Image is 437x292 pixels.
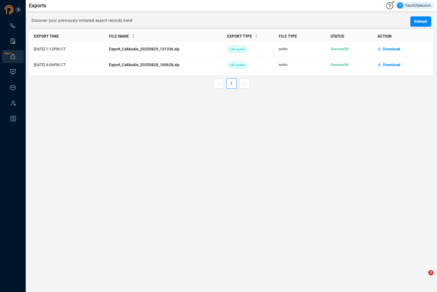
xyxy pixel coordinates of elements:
[378,60,400,70] button: Download
[276,41,328,57] td: audio
[226,78,237,89] li: 1
[34,47,66,51] span: [DATE] 1:13PM CT
[414,16,427,27] span: Refresh
[383,60,400,70] span: Download
[415,270,431,286] iframe: Intercom live chat
[2,50,24,63] li: Exports
[31,31,106,41] th: Export Time
[331,47,349,51] span: Successful
[2,66,24,78] li: Visuals
[331,63,349,67] span: Successful
[428,270,433,275] span: 3
[106,57,224,73] td: Export_CallAudio_20250828_160628.zip
[227,34,252,39] span: Export Type
[5,47,11,60] span: New!
[383,44,400,54] span: Download
[132,33,135,36] span: caret-up
[239,78,250,89] li: Next Page
[378,44,400,54] button: Download
[217,82,221,86] span: left
[255,33,258,36] span: caret-up
[34,63,66,67] span: [DATE] 4:06PM CT
[227,62,248,68] span: call-audio
[255,35,258,39] span: caret-down
[132,35,135,39] span: caret-down
[397,2,431,9] div: Yaurichjesurun
[214,78,224,89] li: Previous Page
[214,78,224,89] button: left
[29,2,46,10] span: Exports
[375,31,432,41] th: Action
[227,46,248,53] span: call-audio
[32,18,133,23] span: Discover your previously initiated export records here!
[276,31,328,41] th: File Type
[2,35,24,48] li: Smart Reports
[2,81,24,94] li: Inbox
[106,41,224,57] td: Export_CallAudio_20250829_131336.zip
[410,16,431,27] button: Refresh
[328,31,375,41] th: Status
[227,79,236,88] a: 1
[239,78,250,89] button: right
[276,57,328,73] td: audio
[5,5,40,14] img: prodigal-logo
[109,34,129,39] span: File Name
[10,53,16,60] a: New!
[2,19,24,32] li: Interactions
[242,82,246,86] span: right
[399,2,401,9] span: Y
